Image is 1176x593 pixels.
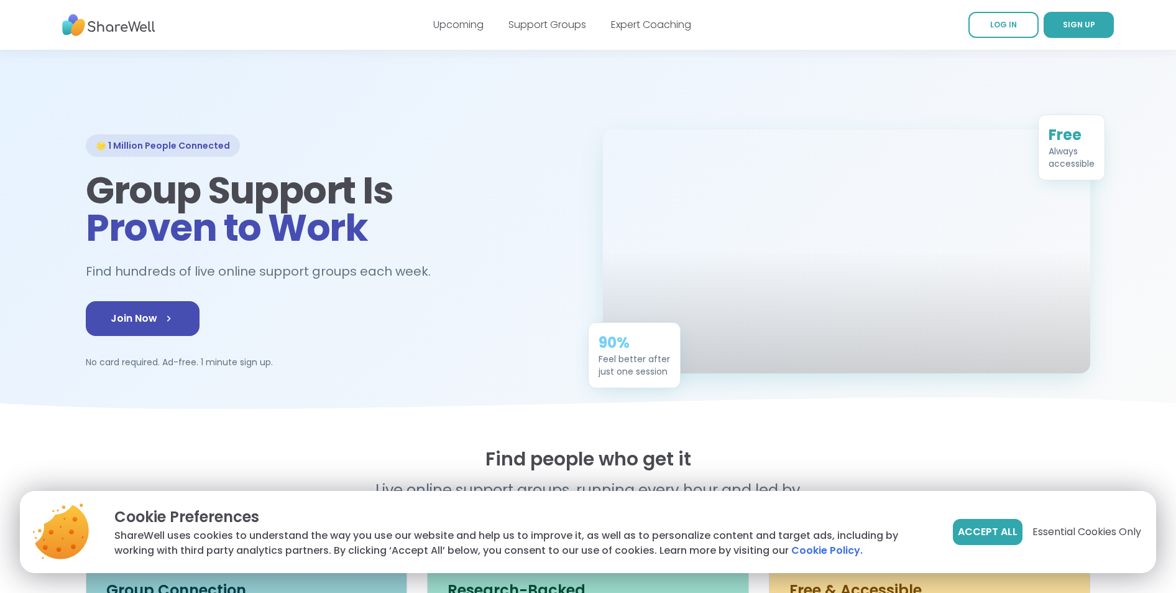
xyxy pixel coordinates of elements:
[599,333,670,353] div: 90%
[791,543,863,558] a: Cookie Policy.
[1063,19,1095,30] span: SIGN UP
[1049,145,1095,170] div: Always accessible
[86,448,1090,470] h2: Find people who get it
[111,311,175,326] span: Join Now
[599,353,670,378] div: Feel better after just one session
[62,8,155,42] img: ShareWell Nav Logo
[611,17,691,32] a: Expert Coaching
[1032,525,1141,539] span: Essential Cookies Only
[433,17,484,32] a: Upcoming
[86,134,240,157] div: 🌟 1 Million People Connected
[86,356,573,368] p: No card required. Ad-free. 1 minute sign up.
[1049,125,1095,145] div: Free
[86,301,200,336] a: Join Now
[114,528,933,558] p: ShareWell uses cookies to understand the way you use our website and help us to improve it, as we...
[114,506,933,528] p: Cookie Preferences
[86,172,573,246] h1: Group Support Is
[1044,12,1114,38] a: SIGN UP
[968,12,1039,38] a: LOG IN
[86,261,444,282] h2: Find hundreds of live online support groups each week.
[958,525,1018,539] span: Accept All
[953,519,1022,545] button: Accept All
[349,480,827,520] p: Live online support groups, running every hour and led by real people.
[86,202,367,254] span: Proven to Work
[508,17,586,32] a: Support Groups
[990,19,1017,30] span: LOG IN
